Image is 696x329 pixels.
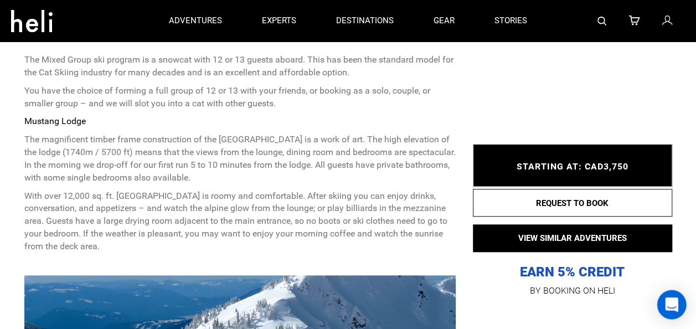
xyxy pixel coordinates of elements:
[24,190,456,253] p: With over 12,000 sq. ft. [GEOGRAPHIC_DATA] is roomy and comfortable. After skiing you can enjoy d...
[473,224,672,252] button: VIEW SIMILAR ADVENTURES
[24,116,86,126] strong: Mustang Lodge
[517,162,628,172] span: STARTING AT: CAD3,750
[24,133,456,184] p: The magnificent timber frame construction of the [GEOGRAPHIC_DATA] is a work of art. The high ele...
[473,153,672,281] p: EARN 5% CREDIT
[24,85,456,110] p: You have the choice of forming a full group of 12 or 13 with your friends, or booking as a solo, ...
[473,189,672,217] button: REQUEST TO BOOK
[597,17,606,25] img: search-bar-icon.svg
[169,15,222,27] p: adventures
[657,290,687,320] div: Open Intercom Messenger
[262,15,296,27] p: experts
[473,283,672,299] p: BY BOOKING ON HELI
[336,15,394,27] p: destinations
[24,54,456,79] p: The Mixed Group ski program is a snowcat with 12 or 13 guests aboard. This has been the standard ...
